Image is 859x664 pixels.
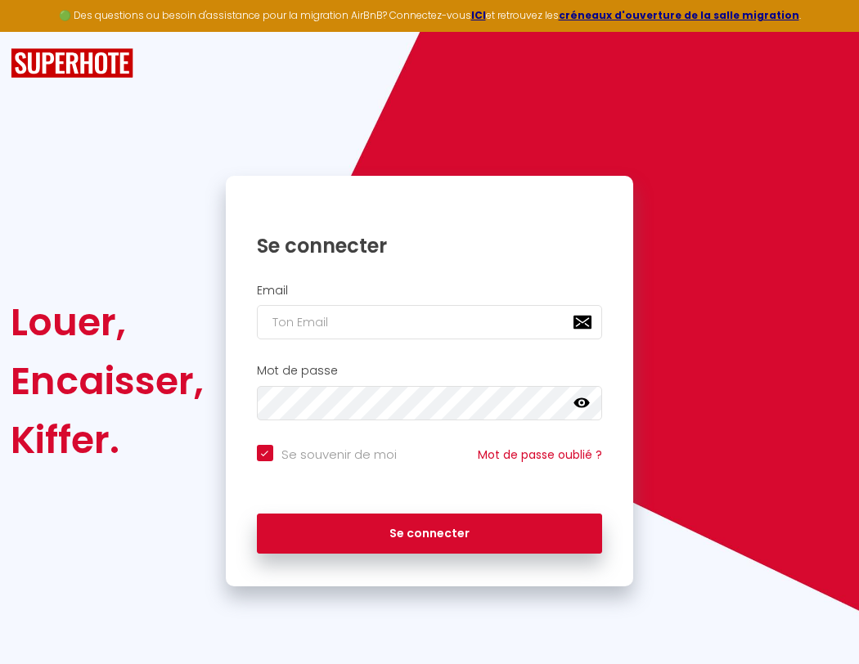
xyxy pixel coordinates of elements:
[11,411,204,469] div: Kiffer.
[471,8,486,22] a: ICI
[559,8,799,22] a: créneaux d'ouverture de la salle migration
[11,352,204,411] div: Encaisser,
[257,233,603,258] h1: Se connecter
[11,293,204,352] div: Louer,
[257,514,603,554] button: Se connecter
[11,48,133,79] img: SuperHote logo
[478,446,602,463] a: Mot de passe oublié ?
[257,284,603,298] h2: Email
[257,364,603,378] h2: Mot de passe
[257,305,603,339] input: Ton Email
